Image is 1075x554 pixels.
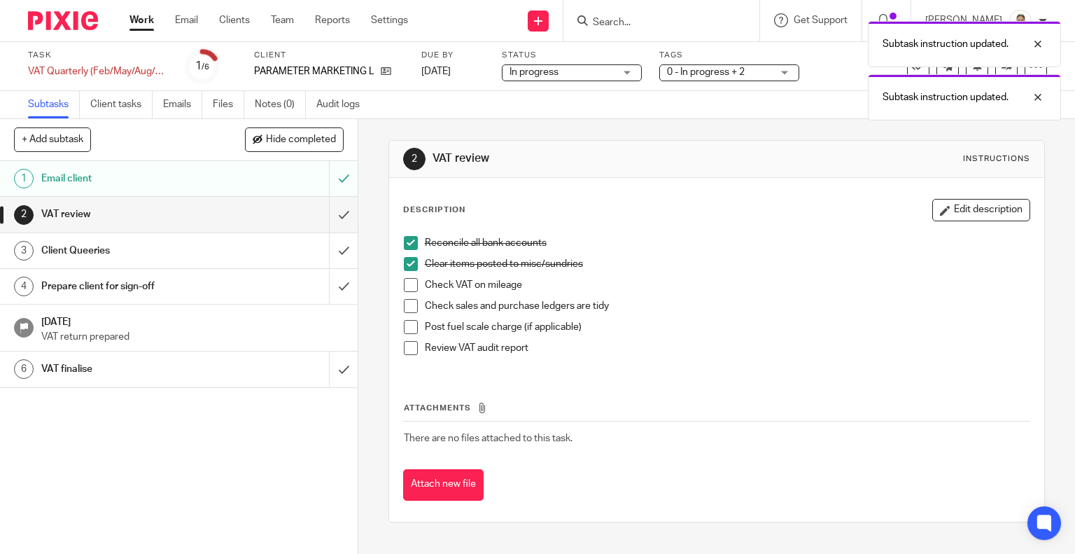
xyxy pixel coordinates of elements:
a: Email [175,13,198,27]
button: Edit description [932,199,1030,221]
div: 2 [403,148,426,170]
div: 3 [14,241,34,261]
a: Subtasks [28,91,80,118]
small: /6 [202,63,209,71]
span: Attachments [404,404,471,412]
span: [DATE] [421,67,451,76]
div: 4 [14,277,34,296]
p: Check VAT on mileage [425,278,1030,292]
label: Due by [421,50,484,61]
label: Client [254,50,404,61]
a: Emails [163,91,202,118]
a: Reports [315,13,350,27]
a: Settings [371,13,408,27]
p: Description [403,205,465,216]
a: Client tasks [90,91,153,118]
span: In progress [510,67,558,77]
a: Work [129,13,154,27]
label: Status [502,50,642,61]
img: Pixie [28,11,98,30]
div: VAT Quarterly (Feb/May/Aug/Nov) [28,64,168,78]
div: 2 [14,205,34,225]
h1: VAT review [433,151,746,166]
h1: Client Queeries [41,240,224,261]
h1: Prepare client for sign-off [41,276,224,297]
h1: [DATE] [41,312,344,329]
h1: VAT finalise [41,359,224,380]
h1: VAT review [41,204,224,225]
p: Check sales and purchase ledgers are tidy [425,299,1030,313]
span: There are no files attached to this task. [404,434,572,443]
a: Files [213,91,244,118]
div: 1 [14,169,34,188]
button: Hide completed [245,127,344,151]
a: Team [271,13,294,27]
div: Instructions [963,153,1030,165]
p: Reconcile all bank accounts [425,236,1030,250]
p: Post fuel scale charge (if applicable) [425,320,1030,334]
div: 6 [14,359,34,379]
a: Clients [219,13,250,27]
label: Task [28,50,168,61]
button: Attach new file [403,469,484,501]
img: Untitled%20(5%20%C3%97%205%20cm)%20(2).png [1009,10,1032,32]
a: Notes (0) [255,91,306,118]
div: 1 [195,58,209,74]
span: Hide completed [266,134,336,146]
a: Audit logs [316,91,370,118]
button: + Add subtask [14,127,91,151]
p: PARAMETER MARKETING LTD [254,64,374,78]
h1: Email client [41,168,224,189]
p: VAT return prepared [41,330,344,344]
p: Subtask instruction updated. [883,90,1009,104]
p: Review VAT audit report [425,341,1030,355]
p: Subtask instruction updated. [883,37,1009,51]
p: Clear items posted to misc/sundries [425,257,1030,271]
